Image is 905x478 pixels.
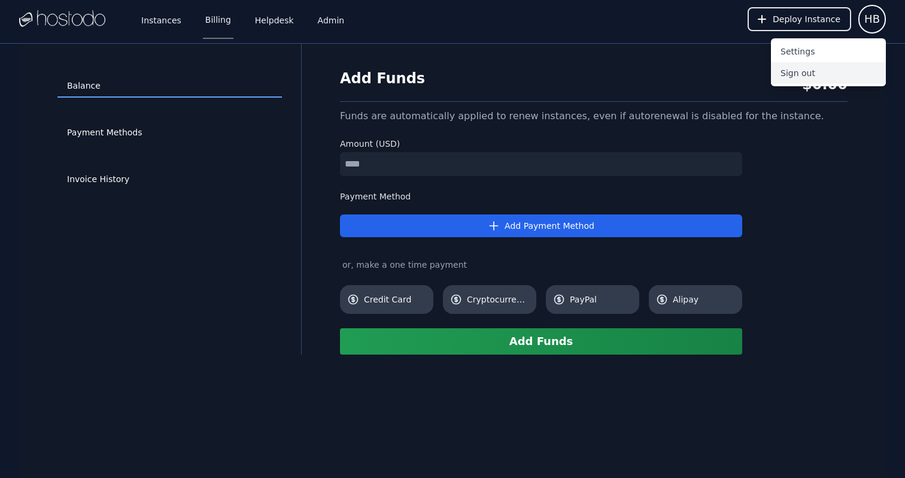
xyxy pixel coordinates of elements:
[57,122,282,144] a: Payment Methods
[364,294,426,305] span: Credit Card
[771,41,886,62] button: Settings
[340,190,742,202] label: Payment Method
[858,5,886,34] button: User menu
[57,168,282,191] a: Invoice History
[340,328,742,355] button: Add Funds
[340,69,425,88] h1: Add Funds
[467,294,529,305] span: Cryptocurrency
[19,10,105,28] img: Logo
[570,294,632,305] span: PayPal
[748,7,851,31] button: Deploy Instance
[673,294,735,305] span: Alipay
[771,62,886,84] button: Sign out
[773,13,840,25] span: Deploy Instance
[340,214,742,237] button: Add Payment Method
[57,75,282,98] a: Balance
[340,138,742,150] label: Amount (USD)
[340,259,742,271] div: or, make a one time payment
[340,109,848,123] div: Funds are automatically applied to renew instances, even if autorenewal is disabled for the insta...
[864,11,880,28] span: HB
